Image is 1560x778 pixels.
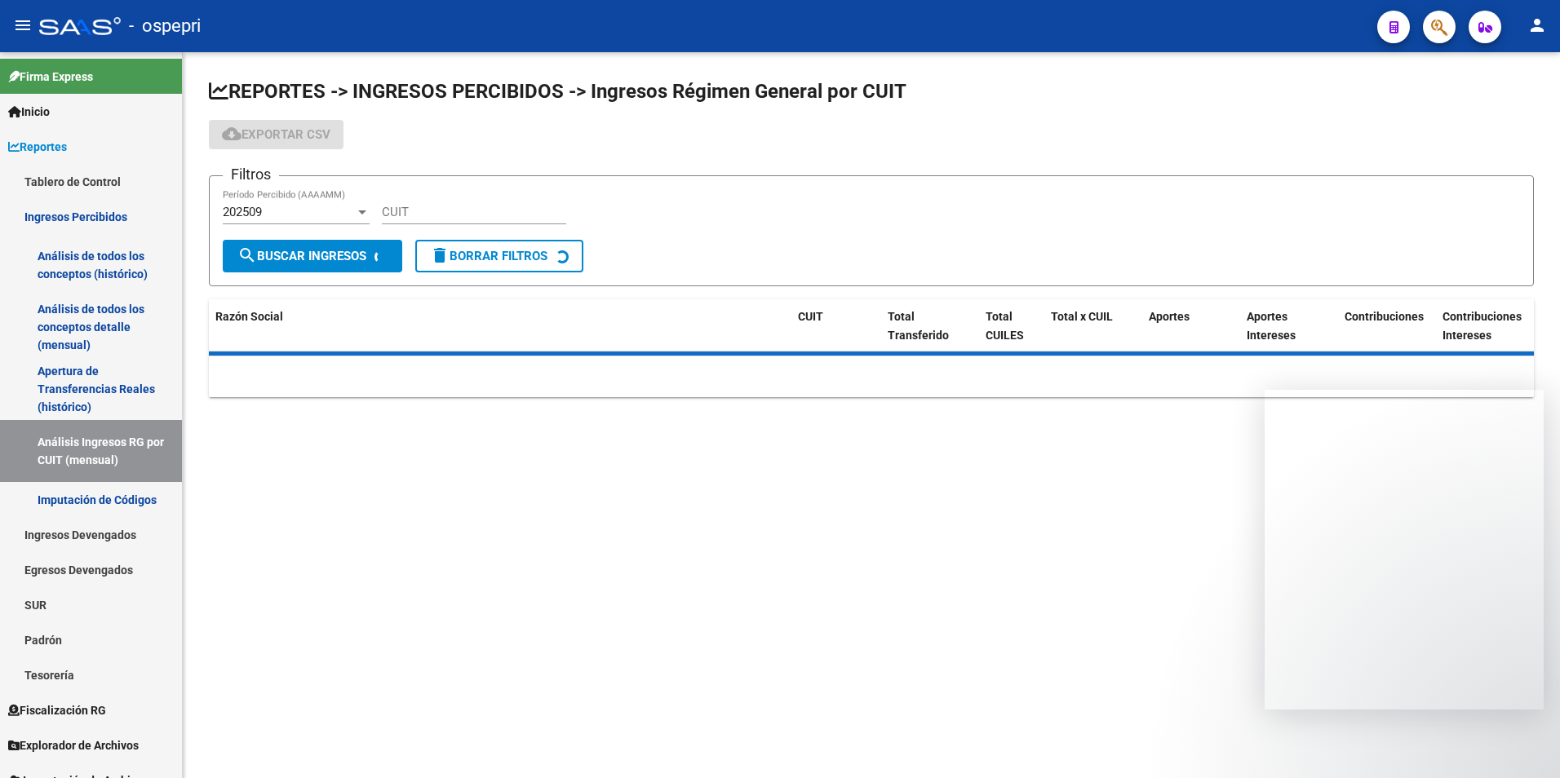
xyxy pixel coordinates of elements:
datatable-header-cell: Total x CUIL [1044,299,1142,353]
span: Firma Express [8,68,93,86]
datatable-header-cell: Contribuciones Intereses [1436,299,1534,353]
datatable-header-cell: Total Transferido [881,299,979,353]
span: Borrar Filtros [430,249,547,263]
button: Exportar CSV [209,120,343,149]
span: Exportar CSV [222,127,330,142]
datatable-header-cell: Aportes [1142,299,1240,353]
span: Inicio [8,103,50,121]
iframe: Intercom live chat mensaje [1265,390,1544,709]
span: - ospepri [129,8,201,44]
datatable-header-cell: CUIT [791,299,881,353]
button: Buscar Ingresos [223,240,402,272]
span: Contribuciones [1345,310,1424,323]
span: Total x CUIL [1051,310,1113,323]
span: Reportes [8,138,67,156]
span: REPORTES -> INGRESOS PERCIBIDOS -> Ingresos Régimen General por CUIT [209,80,906,103]
h3: Filtros [223,163,279,186]
span: Total CUILES [986,310,1024,342]
iframe: Intercom live chat [1505,723,1544,762]
mat-icon: menu [13,15,33,35]
span: CUIT [798,310,823,323]
mat-icon: person [1527,15,1547,35]
span: Buscar Ingresos [237,249,366,263]
span: Aportes Intereses [1247,310,1296,342]
span: Explorador de Archivos [8,736,139,754]
mat-icon: delete [430,245,450,265]
span: Contribuciones Intereses [1443,310,1522,342]
datatable-header-cell: Total CUILES [979,299,1044,353]
datatable-header-cell: Razón Social [209,299,791,353]
datatable-header-cell: Contribuciones [1338,299,1436,353]
span: Fiscalización RG [8,701,106,719]
span: 202509 [223,205,262,219]
button: Borrar Filtros [415,240,583,272]
span: Aportes [1149,310,1190,323]
span: Total Transferido [888,310,949,342]
mat-icon: cloud_download [222,124,242,144]
span: Razón Social [215,310,283,323]
datatable-header-cell: Aportes Intereses [1240,299,1338,353]
mat-icon: search [237,245,257,265]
